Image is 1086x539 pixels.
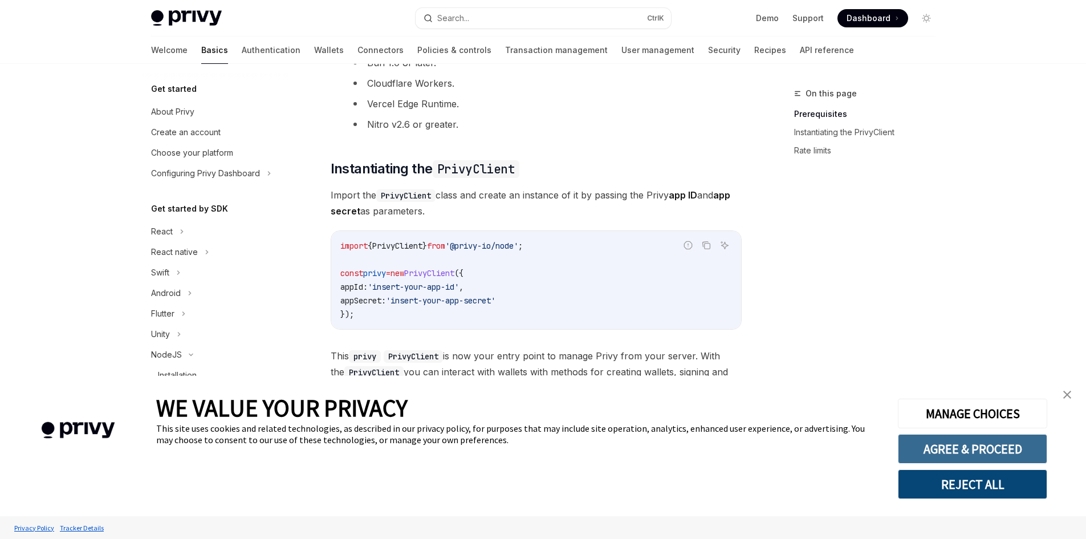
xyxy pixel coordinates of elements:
[417,37,491,64] a: Policies & controls
[437,11,469,25] div: Search...
[454,268,463,278] span: ({
[151,105,194,119] div: About Privy
[794,141,945,160] a: Rate limits
[621,37,694,64] a: User management
[331,187,742,219] span: Import the class and create an instance of it by passing the Privy and as parameters.
[384,350,443,363] code: PrivyClient
[349,116,742,132] li: Nitro v2.6 or greater.
[368,282,459,292] span: 'insert-your-app-id'
[57,518,107,538] a: Tracker Details
[847,13,890,24] span: Dashboard
[422,241,427,251] span: }
[717,238,732,253] button: Ask AI
[386,268,391,278] span: =
[156,393,408,423] span: WE VALUE YOUR PRIVACY
[898,434,1047,464] button: AGREE & PROCEED
[349,96,742,112] li: Vercel Edge Runtime.
[372,241,422,251] span: PrivyClient
[151,266,169,279] div: Swift
[349,350,381,363] code: privy
[459,282,463,292] span: ,
[340,268,363,278] span: const
[331,348,742,412] span: This is now your entry point to manage Privy from your server. With the you can interact with wal...
[156,423,881,445] div: This site uses cookies and related technologies, as described in our privacy policy, for purposes...
[151,327,170,341] div: Unity
[427,241,445,251] span: from
[17,406,139,455] img: company logo
[792,13,824,24] a: Support
[754,37,786,64] a: Recipes
[363,268,386,278] span: privy
[376,189,436,202] code: PrivyClient
[142,122,288,143] a: Create an account
[800,37,854,64] a: API reference
[445,241,518,251] span: '@privy-io/node'
[806,87,857,100] span: On this page
[518,241,523,251] span: ;
[794,105,945,123] a: Prerequisites
[1063,391,1071,399] img: close banner
[142,102,288,122] a: About Privy
[151,286,181,300] div: Android
[794,123,945,141] a: Instantiating the PrivyClient
[357,37,404,64] a: Connectors
[314,37,344,64] a: Wallets
[416,8,671,29] button: Search...CtrlK
[151,348,182,362] div: NodeJS
[11,518,57,538] a: Privacy Policy
[340,309,354,319] span: });
[151,37,188,64] a: Welcome
[151,225,173,238] div: React
[505,37,608,64] a: Transaction management
[386,295,495,306] span: 'insert-your-app-secret'
[699,238,714,253] button: Copy the contents from the code block
[433,160,519,178] code: PrivyClient
[647,14,664,23] span: Ctrl K
[158,368,197,382] div: Installation
[344,366,404,379] code: PrivyClient
[681,238,695,253] button: Report incorrect code
[151,10,222,26] img: light logo
[368,241,372,251] span: {
[151,167,260,180] div: Configuring Privy Dashboard
[142,365,288,386] a: Installation
[391,268,404,278] span: new
[242,37,300,64] a: Authentication
[669,189,697,201] strong: app ID
[142,143,288,163] a: Choose your platform
[151,307,174,321] div: Flutter
[1056,383,1079,406] a: close banner
[151,245,198,259] div: React native
[340,295,386,306] span: appSecret:
[331,160,519,178] span: Instantiating the
[898,399,1047,428] button: MANAGE CHOICES
[349,75,742,91] li: Cloudflare Workers.
[151,125,221,139] div: Create an account
[340,241,368,251] span: import
[837,9,908,27] a: Dashboard
[151,82,197,96] h5: Get started
[340,282,368,292] span: appId:
[201,37,228,64] a: Basics
[151,202,228,216] h5: Get started by SDK
[151,146,233,160] div: Choose your platform
[404,268,454,278] span: PrivyClient
[756,13,779,24] a: Demo
[898,469,1047,499] button: REJECT ALL
[708,37,741,64] a: Security
[917,9,935,27] button: Toggle dark mode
